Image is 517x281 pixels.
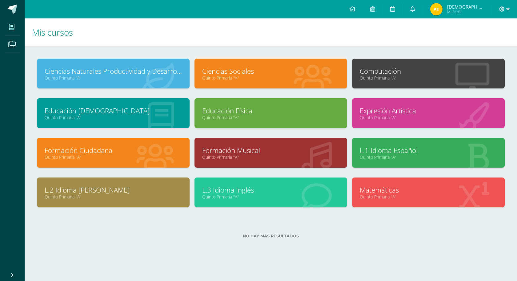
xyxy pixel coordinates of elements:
a: Formación Musical [202,146,339,155]
span: [DEMOGRAPHIC_DATA][PERSON_NAME] [447,4,484,10]
a: Ciencias Sociales [202,66,339,76]
a: Educación [DEMOGRAPHIC_DATA] [45,106,182,115]
a: Ciencias Naturales Productividad y Desarrollo [45,66,182,76]
a: Quinto Primaria "A" [360,115,497,120]
a: L.2 Idioma [PERSON_NAME] [45,185,182,195]
a: Expresión Artística [360,106,497,115]
a: Quinto Primaria "A" [360,154,497,160]
span: Mis cursos [32,26,73,38]
img: 8d7d734afc8ab5f8309a949ad0443abc.png [430,3,443,15]
span: Mi Perfil [447,9,484,14]
a: Quinto Primaria "A" [360,75,497,81]
a: L.3 Idioma Inglés [202,185,339,195]
a: Computación [360,66,497,76]
a: Quinto Primaria "A" [202,154,339,160]
a: Quinto Primaria "A" [45,154,182,160]
a: Educación Física [202,106,339,115]
a: Quinto Primaria "A" [360,194,497,200]
a: Matemáticas [360,185,497,195]
a: Quinto Primaria "A" [45,194,182,200]
a: Quinto Primaria "A" [45,75,182,81]
a: Formación Ciudadana [45,146,182,155]
a: Quinto Primaria "A" [202,75,339,81]
a: Quinto Primaria "A" [45,115,182,120]
label: No hay más resultados [37,234,505,238]
a: Quinto Primaria "A" [202,194,339,200]
a: Quinto Primaria "A" [202,115,339,120]
a: L.1 Idioma Español [360,146,497,155]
